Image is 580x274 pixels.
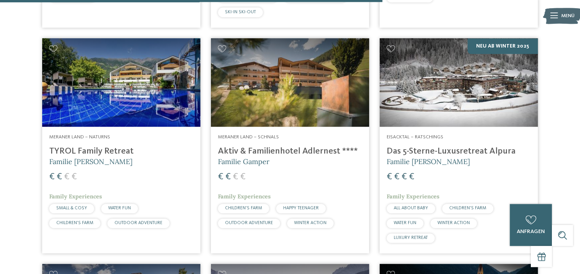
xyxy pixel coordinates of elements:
[283,206,319,210] span: HAPPY TEENAGER
[49,172,55,182] span: €
[218,157,269,166] span: Familie Gamper
[402,172,407,182] span: €
[57,172,62,182] span: €
[517,229,545,234] span: anfragen
[218,172,223,182] span: €
[240,172,246,182] span: €
[49,193,102,200] span: Family Experiences
[510,204,552,246] a: anfragen
[437,221,470,225] span: WINTER ACTION
[387,146,531,157] h4: Das 5-Sterne-Luxusretreat Alpura
[225,172,231,182] span: €
[64,172,70,182] span: €
[108,206,131,210] span: WATER FUN
[233,172,238,182] span: €
[380,38,538,253] a: Familienhotels gesucht? Hier findet ihr die besten! Neu ab Winter 2025 Eisacktal – Ratschings Das...
[387,172,392,182] span: €
[114,221,162,225] span: OUTDOOR ADVENTURE
[49,134,110,140] span: Meraner Land – Naturns
[409,172,414,182] span: €
[225,10,256,14] span: SKI-IN SKI-OUT
[294,221,327,225] span: WINTER ACTION
[211,38,369,127] img: Aktiv & Familienhotel Adlernest ****
[225,206,262,210] span: CHILDREN’S FARM
[387,193,439,200] span: Family Experiences
[218,193,271,200] span: Family Experiences
[387,134,443,140] span: Eisacktal – Ratschings
[449,206,486,210] span: CHILDREN’S FARM
[394,172,400,182] span: €
[71,172,77,182] span: €
[218,146,362,157] h4: Aktiv & Familienhotel Adlernest ****
[56,206,87,210] span: SMALL & COSY
[49,157,132,166] span: Familie [PERSON_NAME]
[225,221,273,225] span: OUTDOOR ADVENTURE
[394,221,416,225] span: WATER FUN
[49,146,193,157] h4: TYROL Family Retreat
[380,38,538,127] img: Familienhotels gesucht? Hier findet ihr die besten!
[394,235,428,240] span: LUXURY RETREAT
[218,134,279,140] span: Meraner Land – Schnals
[42,38,200,253] a: Familienhotels gesucht? Hier findet ihr die besten! Meraner Land – Naturns TYROL Family Retreat F...
[42,38,200,127] img: Familien Wellness Residence Tyrol ****
[394,206,428,210] span: ALL ABOUT BABY
[56,221,93,225] span: CHILDREN’S FARM
[211,38,369,253] a: Familienhotels gesucht? Hier findet ihr die besten! Meraner Land – Schnals Aktiv & Familienhotel ...
[387,157,470,166] span: Familie [PERSON_NAME]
